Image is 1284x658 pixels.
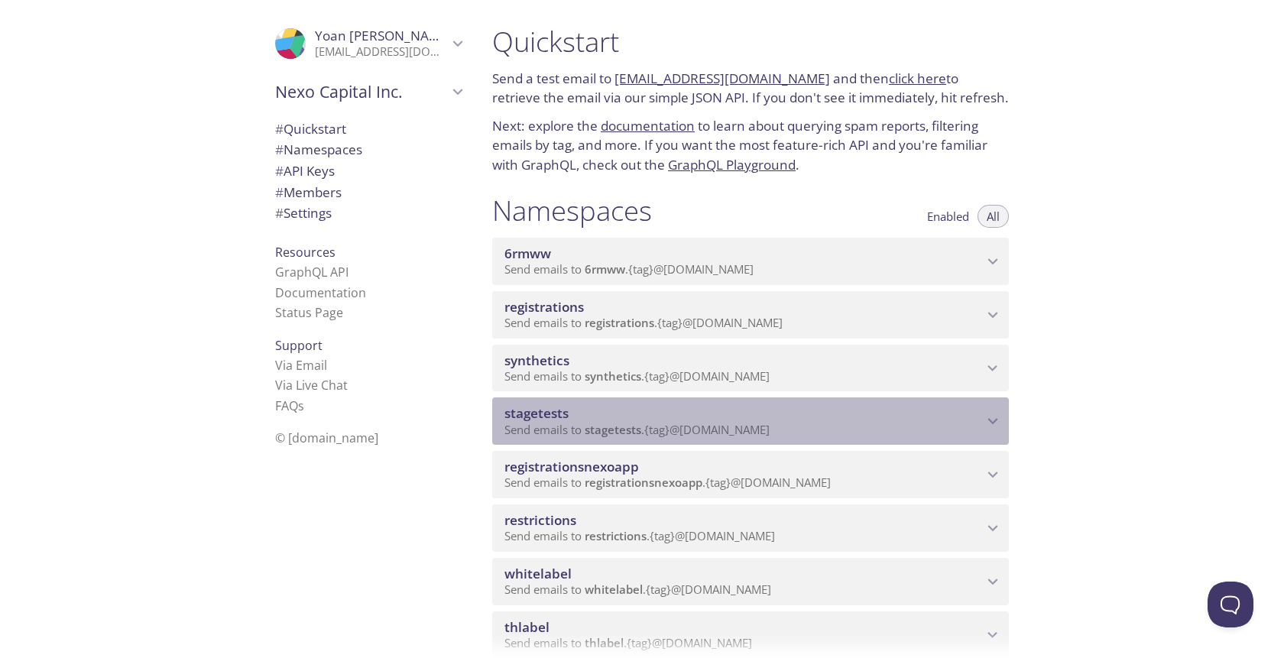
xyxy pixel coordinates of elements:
div: 6rmww namespace [492,238,1009,285]
a: FAQ [275,397,304,414]
span: # [275,183,284,201]
span: Send emails to . {tag} @[DOMAIN_NAME] [504,475,831,490]
div: Yoan Ivanov [263,18,474,69]
iframe: Help Scout Beacon - Open [1208,582,1253,627]
span: Send emails to . {tag} @[DOMAIN_NAME] [504,315,783,330]
div: Nexo Capital Inc. [263,72,474,112]
h1: Namespaces [492,193,652,228]
span: Quickstart [275,120,346,138]
span: Resources [275,244,336,261]
span: s [298,397,304,414]
span: Send emails to . {tag} @[DOMAIN_NAME] [504,582,771,597]
button: All [978,205,1009,228]
span: stagetests [504,404,569,422]
div: synthetics namespace [492,345,1009,392]
div: registrationsnexoapp namespace [492,451,1009,498]
div: Namespaces [263,139,474,160]
span: Send emails to . {tag} @[DOMAIN_NAME] [504,422,770,437]
span: Nexo Capital Inc. [275,81,448,102]
div: whitelabel namespace [492,558,1009,605]
span: Members [275,183,342,201]
span: restrictions [585,528,647,543]
span: Namespaces [275,141,362,158]
span: # [275,162,284,180]
span: thlabel [504,618,550,636]
a: Status Page [275,304,343,321]
span: # [275,120,284,138]
span: Send emails to . {tag} @[DOMAIN_NAME] [504,528,775,543]
span: registrationsnexoapp [585,475,702,490]
a: GraphQL API [275,264,349,280]
span: registrations [585,315,654,330]
div: stagetests namespace [492,397,1009,445]
div: Members [263,182,474,203]
span: # [275,141,284,158]
span: synthetics [585,368,641,384]
span: registrations [504,298,584,316]
a: Via Email [275,357,327,374]
p: [EMAIL_ADDRESS][DOMAIN_NAME] [315,44,448,60]
span: © [DOMAIN_NAME] [275,429,378,446]
span: Send emails to . {tag} @[DOMAIN_NAME] [504,368,770,384]
div: restrictions namespace [492,504,1009,552]
span: synthetics [504,352,569,369]
a: documentation [601,117,695,135]
span: restrictions [504,511,576,529]
a: Documentation [275,284,366,301]
span: Yoan [PERSON_NAME] [315,27,452,44]
div: Team Settings [263,203,474,224]
span: 6rmww [585,261,625,277]
span: whitelabel [585,582,643,597]
span: 6rmww [504,245,551,262]
span: Send emails to . {tag} @[DOMAIN_NAME] [504,261,754,277]
span: # [275,204,284,222]
a: Via Live Chat [275,377,348,394]
a: click here [889,70,946,87]
p: Next: explore the to learn about querying spam reports, filtering emails by tag, and more. If you... [492,116,1009,175]
span: API Keys [275,162,335,180]
p: Send a test email to and then to retrieve the email via our simple JSON API. If you don't see it ... [492,69,1009,108]
a: GraphQL Playground [668,156,796,173]
span: Settings [275,204,332,222]
span: registrationsnexoapp [504,458,639,475]
div: API Keys [263,160,474,182]
a: [EMAIL_ADDRESS][DOMAIN_NAME] [614,70,830,87]
button: Enabled [918,205,978,228]
div: registrations namespace [492,291,1009,339]
span: whitelabel [504,565,572,582]
span: stagetests [585,422,641,437]
div: Quickstart [263,118,474,140]
h1: Quickstart [492,24,1009,59]
span: Support [275,337,323,354]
